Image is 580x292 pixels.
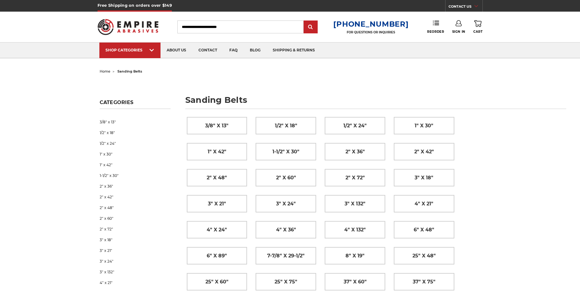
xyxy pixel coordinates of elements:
a: 6" x 89" [187,247,247,264]
span: 4" x 132" [344,225,366,235]
span: 6" x 48" [414,225,434,235]
span: 1/2" x 18" [275,121,297,131]
span: 1-1/2" x 30" [272,147,299,157]
a: faq [223,43,244,58]
a: 4" x 21" [394,195,454,212]
p: FOR QUESTIONS OR INQUIRIES [333,30,408,34]
a: blog [244,43,267,58]
span: 25" x 75" [275,277,297,287]
span: 7-7/8" x 29-1/2" [267,251,305,261]
a: 3" x 24" [256,195,316,212]
span: Sign In [452,30,465,34]
a: 37" x 75" [394,273,454,290]
input: Submit [305,21,317,33]
a: 2" x 36" [100,181,171,192]
a: 3" x 18" [100,234,171,245]
a: 3" x 132" [100,267,171,277]
a: CONTACT US [449,3,482,12]
h1: sanding belts [185,96,566,109]
span: 1/2" x 24" [343,121,367,131]
span: 3" x 24" [276,199,296,209]
span: 3" x 18" [415,173,433,183]
a: 3/8" x 13" [187,117,247,134]
a: shipping & returns [267,43,321,58]
span: 2" x 72" [345,173,365,183]
span: sanding belts [117,69,142,73]
a: 1-1/2" x 30" [100,170,171,181]
a: 2" x 42" [100,192,171,202]
a: 37" x 60" [325,273,385,290]
a: 3" x 132" [325,195,385,212]
a: 1/2" x 18" [100,127,171,138]
span: 6" x 89" [207,251,227,261]
a: 2" x 48" [187,169,247,186]
a: 4" x 21" [100,277,171,288]
span: Reorder [427,30,444,34]
a: 1/2" x 18" [256,117,316,134]
a: 2" x 36" [325,143,385,160]
span: 2" x 48" [207,173,227,183]
a: Reorder [427,20,444,33]
a: 1" x 42" [187,143,247,160]
span: 2" x 60" [276,173,296,183]
span: 4" x 21" [415,199,433,209]
a: 25" x 75" [256,273,316,290]
span: 25" x 60" [205,277,228,287]
a: 2" x 72" [325,169,385,186]
a: 2" x 60" [256,169,316,186]
img: Empire Abrasives [98,15,159,39]
a: Cart [473,20,482,34]
h5: Categories [100,99,171,109]
span: 3" x 132" [345,199,365,209]
span: 3" x 21" [208,199,226,209]
span: 8" x 19" [345,251,364,261]
a: 1/2" x 24" [325,117,385,134]
a: 2" x 60" [100,213,171,224]
a: 1" x 30" [100,149,171,159]
a: 8" x 19" [325,247,385,264]
span: 4" x 24" [207,225,227,235]
a: 2" x 42" [394,143,454,160]
a: 6" x 48" [394,221,454,238]
a: 2" x 48" [100,202,171,213]
span: 3/8" x 13" [205,121,228,131]
span: 2" x 36" [345,147,365,157]
a: 1" x 30" [394,117,454,134]
a: 3" x 18" [394,169,454,186]
span: 2" x 42" [414,147,434,157]
a: 1-1/2" x 30" [256,143,316,160]
span: Cart [473,30,482,34]
a: home [100,69,110,73]
a: 4" x 24" [187,221,247,238]
a: 3/8" x 13" [100,117,171,127]
span: 25" x 48" [412,251,436,261]
a: 3" x 21" [100,245,171,256]
span: 4" x 36" [276,225,296,235]
a: 3" x 21" [187,195,247,212]
a: 1/2" x 24" [100,138,171,149]
a: 4" x 36" [256,221,316,238]
a: about us [161,43,192,58]
span: 37" x 75" [413,277,435,287]
a: 25" x 48" [394,247,454,264]
a: 4" x 132" [325,221,385,238]
div: SHOP CATEGORIES [105,48,154,52]
span: 37" x 60" [344,277,367,287]
a: 2" x 72" [100,224,171,234]
span: 1" x 30" [415,121,433,131]
a: [PHONE_NUMBER] [333,20,408,28]
a: 1" x 42" [100,159,171,170]
a: 3" x 24" [100,256,171,267]
a: contact [192,43,223,58]
a: 25" x 60" [187,273,247,290]
a: 7-7/8" x 29-1/2" [256,247,316,264]
span: 1" x 42" [208,147,226,157]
